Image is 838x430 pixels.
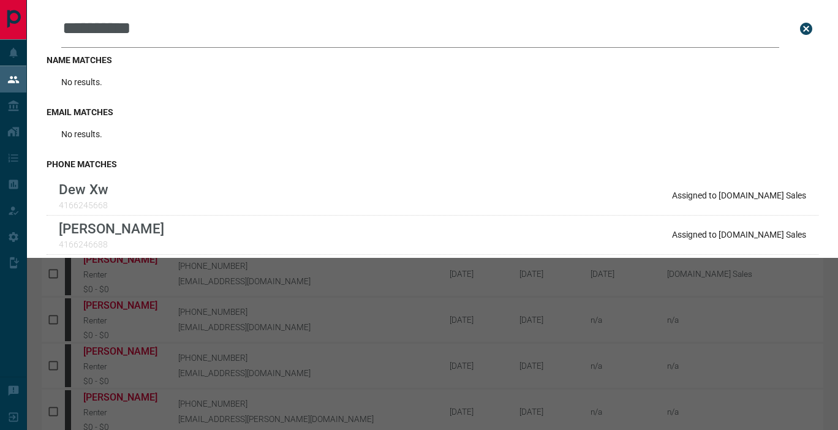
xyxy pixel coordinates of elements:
[59,221,164,236] p: [PERSON_NAME]
[794,17,818,41] button: close search bar
[47,55,818,65] h3: name matches
[61,129,102,139] p: No results.
[47,159,818,169] h3: phone matches
[59,181,108,197] p: Dew Xw
[47,107,818,117] h3: email matches
[59,240,164,249] p: 4166246688
[672,230,806,240] p: Assigned to [DOMAIN_NAME] Sales
[59,200,108,210] p: 4166245668
[61,77,102,87] p: No results.
[672,190,806,200] p: Assigned to [DOMAIN_NAME] Sales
